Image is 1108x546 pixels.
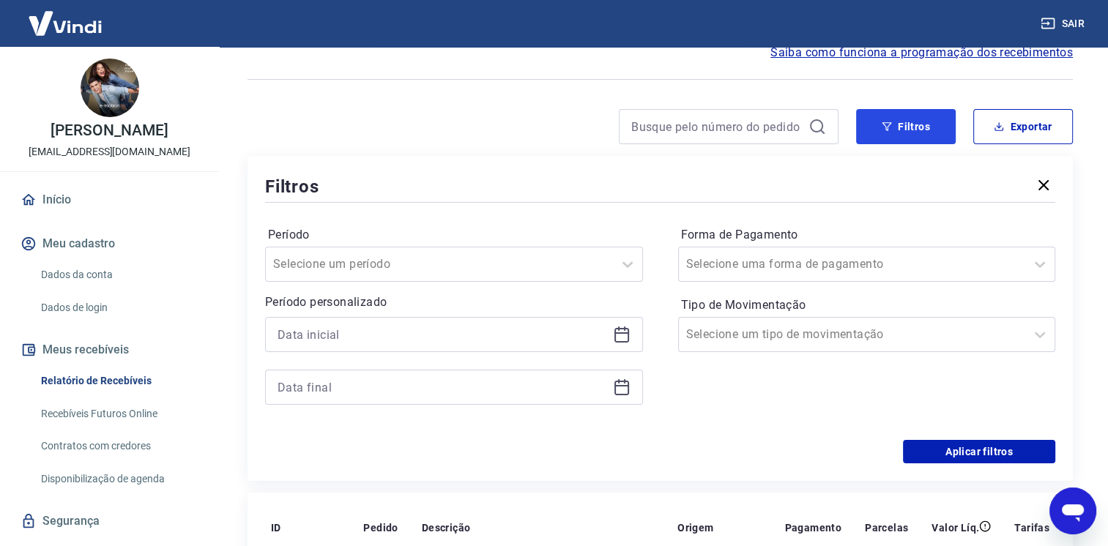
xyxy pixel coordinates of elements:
h5: Filtros [265,175,319,198]
button: Sair [1038,10,1090,37]
button: Meus recebíveis [18,334,201,366]
button: Filtros [856,109,956,144]
button: Aplicar filtros [903,440,1055,463]
p: Origem [677,520,713,535]
a: Dados de login [35,293,201,323]
label: Forma de Pagamento [681,226,1053,244]
img: c41cd4a7-6706-435c-940d-c4a4ed0e2a80.jpeg [81,59,139,117]
a: Disponibilização de agenda [35,464,201,494]
a: Saiba como funciona a programação dos recebimentos [770,44,1073,61]
p: Parcelas [865,520,908,535]
p: Pedido [363,520,398,535]
label: Período [268,226,640,244]
button: Meu cadastro [18,228,201,260]
p: Pagamento [784,520,841,535]
label: Tipo de Movimentação [681,296,1053,314]
button: Exportar [973,109,1073,144]
a: Início [18,184,201,216]
p: [PERSON_NAME] [51,123,168,138]
img: Vindi [18,1,113,45]
p: Descrição [422,520,471,535]
a: Contratos com credores [35,431,201,461]
p: Tarifas [1014,520,1049,535]
input: Busque pelo número do pedido [631,116,803,138]
input: Data inicial [278,324,607,345]
p: Valor Líq. [932,520,979,535]
a: Relatório de Recebíveis [35,366,201,396]
input: Data final [278,376,607,398]
p: Período personalizado [265,293,643,311]
a: Dados da conta [35,260,201,290]
p: ID [271,520,281,535]
p: [EMAIL_ADDRESS][DOMAIN_NAME] [29,144,190,160]
iframe: Botão para abrir a janela de mensagens [1049,487,1096,534]
a: Segurança [18,505,201,537]
a: Recebíveis Futuros Online [35,399,201,429]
